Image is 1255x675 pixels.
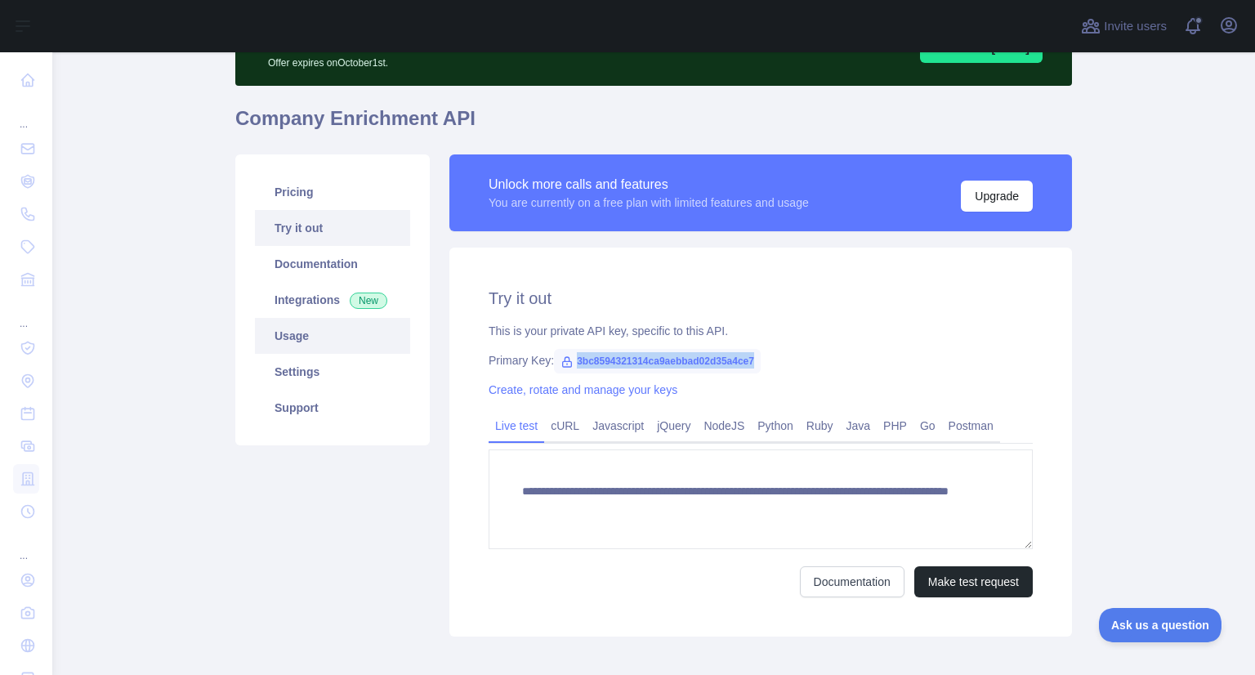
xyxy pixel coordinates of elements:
div: Unlock more calls and features [489,175,809,194]
a: PHP [877,413,913,439]
a: NodeJS [697,413,751,439]
div: ... [13,297,39,330]
a: Documentation [255,246,410,282]
a: Python [751,413,800,439]
a: Documentation [800,566,904,597]
a: Live test [489,413,544,439]
button: Upgrade [961,181,1033,212]
a: Javascript [586,413,650,439]
a: cURL [544,413,586,439]
span: 3bc8594321314ca9aebbad02d35a4ce7 [554,349,761,373]
h1: Company Enrichment API [235,105,1072,145]
a: Pricing [255,174,410,210]
div: ... [13,98,39,131]
div: Primary Key: [489,352,1033,369]
a: Postman [942,413,1000,439]
p: Offer expires on October 1st. [268,50,717,69]
button: Make test request [914,566,1033,597]
a: Integrations New [255,282,410,318]
iframe: Toggle Customer Support [1099,608,1222,642]
a: Java [840,413,878,439]
a: Usage [255,318,410,354]
a: Settings [255,354,410,390]
span: Invite users [1104,17,1167,36]
h2: Try it out [489,287,1033,310]
a: Support [255,390,410,426]
div: You are currently on a free plan with limited features and usage [489,194,809,211]
a: Create, rotate and manage your keys [489,383,677,396]
a: Try it out [255,210,410,246]
div: ... [13,530,39,562]
a: Go [913,413,942,439]
div: This is your private API key, specific to this API. [489,323,1033,339]
a: jQuery [650,413,697,439]
span: New [350,293,387,309]
a: Ruby [800,413,840,439]
button: Invite users [1078,13,1170,39]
